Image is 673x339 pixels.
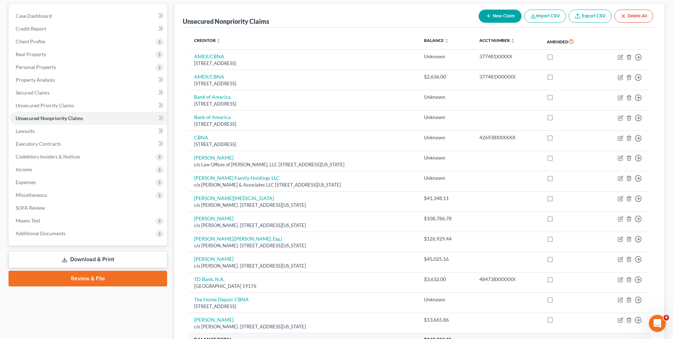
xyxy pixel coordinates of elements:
[194,101,412,107] div: [STREET_ADDRESS]
[16,115,83,121] span: Unsecured Nonpriority Claims
[194,94,231,100] a: Bank of America
[10,22,167,35] a: Credit Report
[649,315,666,332] iframe: Intercom live chat
[424,316,468,323] div: $13,665.86
[424,73,468,80] div: $2,636.00
[424,296,468,303] div: Unknown
[233,236,282,242] i: ([PERSON_NAME], Esq.)
[445,39,449,43] i: unfold_more
[424,38,449,43] a: Balance unfold_more
[9,271,167,286] a: Review & File
[10,138,167,150] a: Executory Contracts
[183,17,269,26] div: Unsecured Nonpriority Claims
[10,125,167,138] a: Lawsuits
[16,64,56,70] span: Personal Property
[194,175,280,181] a: [PERSON_NAME] Family Holdings LLC
[10,10,167,22] a: Case Dashboard
[194,80,412,87] div: [STREET_ADDRESS]
[479,53,535,60] div: 377481XXXXX
[424,53,468,60] div: Unknown
[424,276,468,283] div: $3,632.00
[194,296,249,302] a: The Home Depot/ CBNA
[424,174,468,182] div: Unknown
[424,195,468,202] div: $41,348.11
[194,242,412,249] div: c/o [PERSON_NAME]. [STREET_ADDRESS][US_STATE]
[194,283,412,290] div: [GEOGRAPHIC_DATA] 19176
[424,134,468,141] div: Unknown
[194,161,412,168] div: c/o Law Offices of [PERSON_NAME], LLC [STREET_ADDRESS][US_STATE]
[16,154,80,160] span: Codebtors Insiders & Notices
[194,141,412,148] div: [STREET_ADDRESS]
[16,26,46,32] span: Credit Report
[16,192,47,198] span: Miscellaneous
[194,256,233,262] a: [PERSON_NAME]
[194,317,233,323] a: [PERSON_NAME]
[194,236,282,242] a: [PERSON_NAME]([PERSON_NAME], Esq.)
[541,33,596,50] th: Amended
[194,222,412,229] div: c/o [PERSON_NAME]. [STREET_ADDRESS][US_STATE]
[16,38,45,44] span: Client Profile
[16,128,35,134] span: Lawsuits
[16,13,52,19] span: Case Dashboard
[10,86,167,99] a: Secured Claims
[424,235,468,242] div: $126,929.44
[16,166,32,172] span: Income
[16,230,66,236] span: Additional Documents
[479,276,535,283] div: 484738XXXXXX
[479,73,535,80] div: 377481XXXXXX
[479,134,535,141] div: 426938XXXXXX
[16,51,46,57] span: Real Property
[9,251,167,268] a: Download & Print
[511,39,515,43] i: unfold_more
[424,255,468,263] div: $45,025.16
[194,202,412,209] div: c/o [PERSON_NAME]. [STREET_ADDRESS][US_STATE]
[194,323,412,330] div: c/o [PERSON_NAME]. [STREET_ADDRESS][US_STATE]
[424,93,468,101] div: Unknown
[614,10,653,23] button: Delete All
[16,217,40,224] span: Means Test
[194,303,412,310] div: [STREET_ADDRESS]
[216,39,221,43] i: unfold_more
[10,112,167,125] a: Unsecured Nonpriority Claims
[194,114,231,120] a: Bank of America
[194,38,221,43] a: Creditor unfold_more
[16,77,55,83] span: Property Analysis
[194,53,224,59] a: AMEX/CBNA
[424,114,468,121] div: Unknown
[16,205,45,211] span: SOFA Review
[663,315,669,321] span: 4
[194,74,224,80] a: AMEX/CBNA
[479,38,515,43] a: Acct Number unfold_more
[16,179,36,185] span: Expenses
[194,60,412,67] div: [STREET_ADDRESS]
[194,263,412,269] div: c/o [PERSON_NAME]. [STREET_ADDRESS][US_STATE]
[524,10,566,23] button: Import CSV
[194,195,274,201] a: [PERSON_NAME][MEDICAL_DATA]
[194,134,208,140] a: CBNA
[194,276,225,282] a: TD Bank, N.A.
[194,121,412,128] div: [STREET_ADDRESS]
[479,10,522,23] button: New Claim
[16,90,50,96] span: Secured Claims
[16,141,61,147] span: Executory Contracts
[10,99,167,112] a: Unsecured Priority Claims
[569,10,612,23] a: Export CSV
[424,154,468,161] div: Unknown
[424,215,468,222] div: $108,786.78
[194,182,412,188] div: c/o [PERSON_NAME] & Associates LLC [STREET_ADDRESS][US_STATE]
[194,155,233,161] a: [PERSON_NAME]
[10,201,167,214] a: SOFA Review
[194,215,233,221] a: [PERSON_NAME]
[16,102,74,108] span: Unsecured Priority Claims
[10,74,167,86] a: Property Analysis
